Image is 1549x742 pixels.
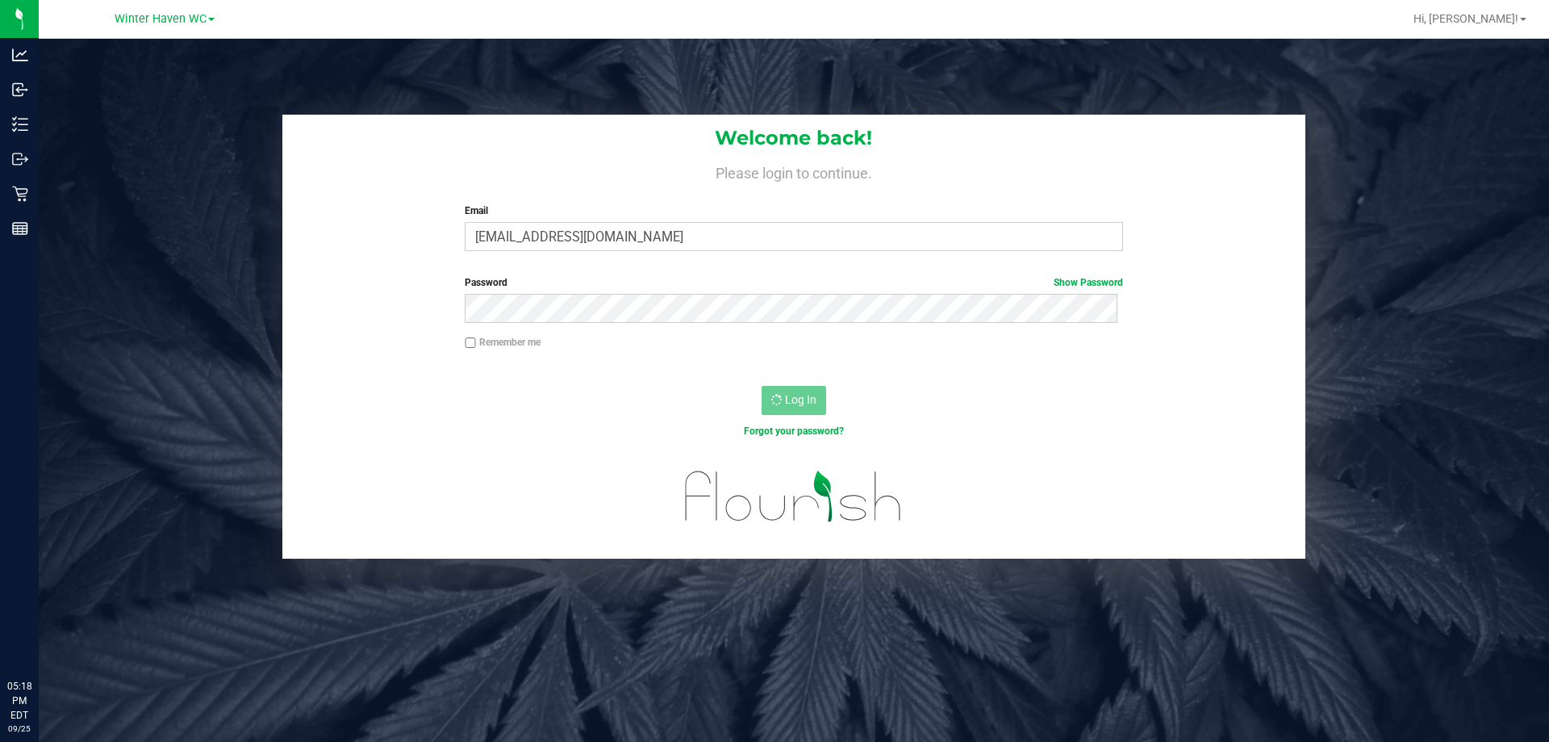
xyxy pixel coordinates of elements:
[465,277,507,288] span: Password
[115,12,207,26] span: Winter Haven WC
[12,82,28,98] inline-svg: Inbound
[12,220,28,237] inline-svg: Reports
[762,386,826,415] button: Log In
[666,455,921,538] img: flourish_logo.svg
[12,116,28,132] inline-svg: Inventory
[7,679,31,723] p: 05:18 PM EDT
[1413,12,1518,25] span: Hi, [PERSON_NAME]!
[12,186,28,202] inline-svg: Retail
[785,393,816,406] span: Log In
[1054,277,1123,288] a: Show Password
[465,335,541,350] label: Remember me
[12,47,28,63] inline-svg: Analytics
[465,203,1122,218] label: Email
[465,337,476,349] input: Remember me
[12,151,28,167] inline-svg: Outbound
[744,425,844,437] a: Forgot your password?
[282,128,1305,149] h1: Welcome back!
[7,723,31,735] p: 09/25
[282,161,1305,181] h4: Please login to continue.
